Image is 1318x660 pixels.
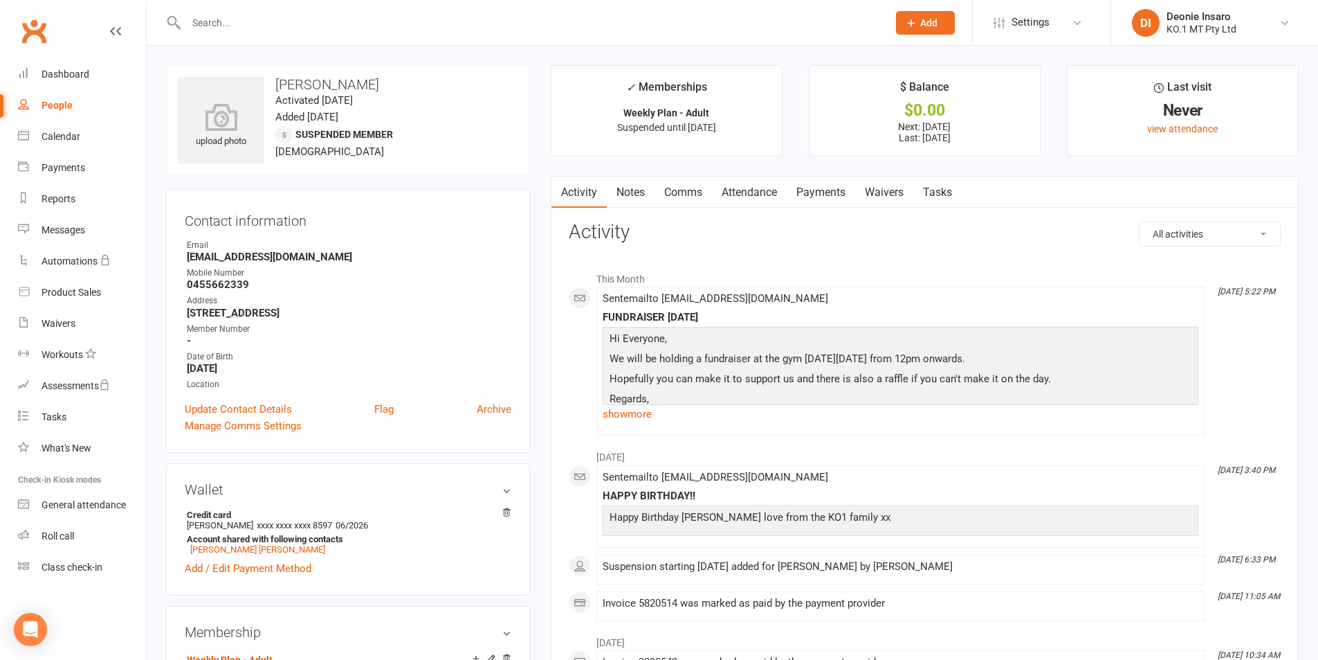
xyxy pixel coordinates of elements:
a: Waivers [855,177,913,208]
div: People [42,100,73,111]
p: Hi Everyone, [606,330,1195,350]
a: show more [603,404,1198,424]
a: General attendance kiosk mode [18,490,146,521]
div: Roll call [42,530,74,542]
h3: Activity [569,222,1281,243]
li: [DATE] [569,443,1281,465]
button: Add [896,11,955,35]
p: Hopefully you can make it to support us and there is also a raffle if you can't make it on the day. [606,371,1195,391]
strong: Weekly Plan - Adult [623,107,709,118]
span: 06/2026 [336,520,368,530]
a: People [18,90,146,121]
a: Waivers [18,308,146,339]
a: Product Sales [18,277,146,308]
div: Class check-in [42,562,102,573]
div: Memberships [626,78,707,104]
div: Messages [42,224,85,235]
div: HAPPY BIRTHDAY!! [603,490,1198,502]
div: Dashboard [42,69,89,80]
strong: [DATE] [187,362,511,375]
span: Sent email to [EMAIL_ADDRESS][DOMAIN_NAME] [603,471,828,483]
strong: Credit card [187,510,504,520]
i: [DATE] 3:40 PM [1218,465,1275,475]
a: Notes [607,177,655,208]
a: Tasks [913,177,962,208]
span: xxxx xxxx xxxx 8597 [257,520,332,530]
div: Workouts [42,349,83,360]
a: [PERSON_NAME] [PERSON_NAME] [190,544,325,555]
strong: Account shared with following contacts [187,534,504,544]
span: Sent email to [EMAIL_ADDRESS][DOMAIN_NAME] [603,292,828,305]
div: Tasks [42,411,66,422]
div: $0.00 [822,103,1027,118]
div: KO.1 MT Pty Ltd [1166,23,1236,35]
i: [DATE] 11:05 AM [1218,591,1280,601]
a: Class kiosk mode [18,552,146,583]
li: [DATE] [569,628,1281,650]
span: [DEMOGRAPHIC_DATA] [275,145,384,158]
div: Member Number [187,323,511,336]
a: Clubworx [17,14,51,48]
a: Manage Comms Settings [185,418,302,434]
h3: Wallet [185,482,511,497]
a: Reports [18,184,146,215]
div: Last visit [1154,78,1211,103]
h3: Membership [185,625,511,640]
div: $ Balance [900,78,949,103]
div: What's New [42,443,91,454]
time: Added [DATE] [275,111,338,123]
span: Suspended member [295,129,393,140]
div: Email [187,239,511,252]
a: Roll call [18,521,146,552]
p: We will be holding a fundraiser at the gym [DATE][DATE] from 12pm onwards. [606,350,1195,371]
time: Activated [DATE] [275,94,353,107]
div: Calendar [42,131,80,142]
span: Add [920,17,937,28]
li: [PERSON_NAME] [185,508,511,557]
li: This Month [569,265,1281,287]
p: Next: [DATE] Last: [DATE] [822,121,1027,143]
p: Regards, [606,391,1195,411]
p: Happy Birthday [PERSON_NAME] love from the KO1 family xx [606,509,1195,529]
a: Add / Edit Payment Method [185,560,311,577]
a: Attendance [712,177,787,208]
h3: [PERSON_NAME] [178,77,518,92]
div: Payments [42,162,85,173]
div: Address [187,294,511,307]
a: Update Contact Details [185,401,292,418]
a: Archive [477,401,511,418]
div: Automations [42,256,98,267]
a: Messages [18,215,146,246]
input: Search... [182,13,878,33]
div: Open Intercom Messenger [14,613,47,646]
a: Flag [374,401,394,418]
a: Assessments [18,371,146,402]
div: Invoice 5820514 was marked as paid by the payment provider [603,598,1198,609]
span: Settings [1012,7,1050,38]
i: [DATE] 5:22 PM [1218,287,1275,296]
div: DI [1132,9,1160,37]
strong: 0455662339 [187,278,511,291]
div: Location [187,378,511,391]
div: Never [1080,103,1285,118]
a: Payments [787,177,855,208]
div: Product Sales [42,287,101,298]
div: FUNDRAISER [DATE] [603,312,1198,323]
a: Tasks [18,402,146,433]
a: Payments [18,152,146,184]
i: [DATE] 10:34 AM [1218,650,1280,660]
a: Comms [655,177,712,208]
i: [DATE] 6:33 PM [1218,555,1275,564]
div: General attendance [42,499,126,510]
div: upload photo [178,103,264,149]
strong: - [187,335,511,347]
div: Waivers [42,318,75,329]
a: What's New [18,433,146,464]
div: Assessments [42,380,110,391]
a: Calendar [18,121,146,152]
a: Workouts [18,339,146,371]
div: Deonie Insaro [1166,10,1236,23]
a: Activity [551,177,607,208]
span: Suspended until [DATE] [617,122,716,133]
strong: [EMAIL_ADDRESS][DOMAIN_NAME] [187,251,511,263]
